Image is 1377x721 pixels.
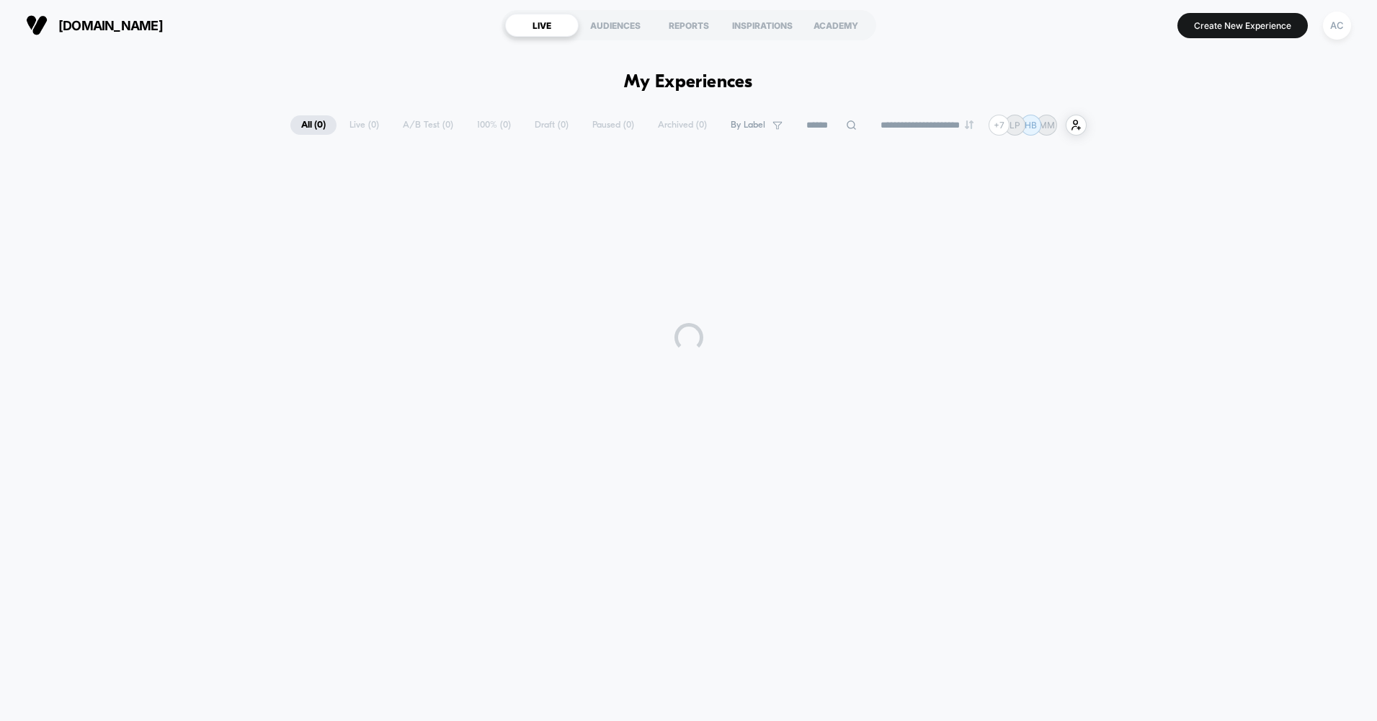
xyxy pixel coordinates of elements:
div: AC [1323,12,1351,40]
div: ACADEMY [799,14,873,37]
button: [DOMAIN_NAME] [22,14,167,37]
div: INSPIRATIONS [726,14,799,37]
h1: My Experiences [624,72,753,93]
p: LP [1010,120,1020,131]
div: + 7 [989,115,1010,136]
img: end [965,120,973,129]
span: [DOMAIN_NAME] [58,18,163,33]
button: AC [1319,11,1355,40]
span: By Label [731,120,765,131]
div: REPORTS [652,14,726,37]
div: LIVE [505,14,579,37]
span: All ( 0 ) [290,115,337,135]
div: AUDIENCES [579,14,652,37]
p: MM [1039,120,1055,131]
button: Create New Experience [1177,13,1308,38]
img: Visually logo [26,14,48,36]
p: HB [1025,120,1037,131]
